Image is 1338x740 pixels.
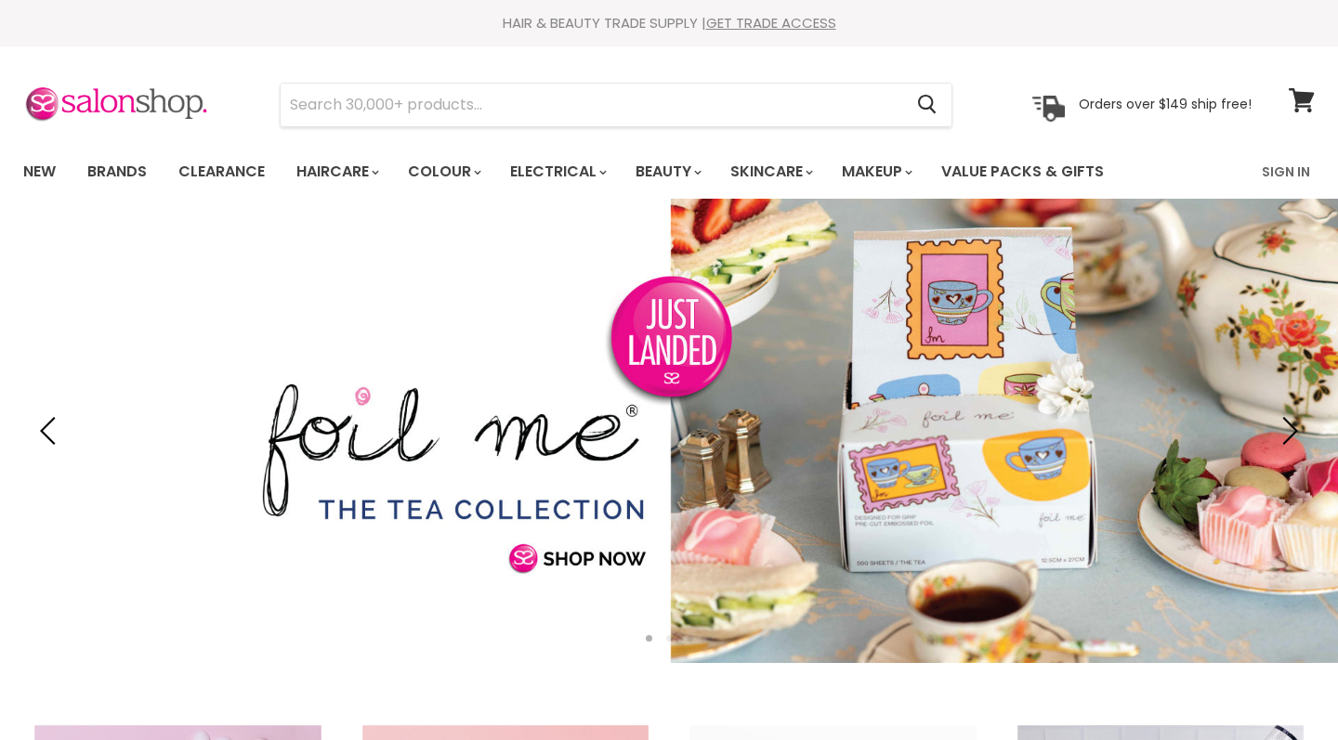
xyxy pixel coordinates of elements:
[828,152,924,191] a: Makeup
[9,145,1185,199] ul: Main menu
[666,635,673,642] li: Page dot 2
[622,152,713,191] a: Beauty
[281,84,902,126] input: Search
[164,152,279,191] a: Clearance
[687,635,693,642] li: Page dot 3
[280,83,952,127] form: Product
[496,152,618,191] a: Electrical
[716,152,824,191] a: Skincare
[33,412,70,449] button: Previous
[927,152,1118,191] a: Value Packs & Gifts
[706,13,836,32] a: GET TRADE ACCESS
[1251,152,1321,191] a: Sign In
[902,84,951,126] button: Search
[282,152,390,191] a: Haircare
[1079,96,1252,112] p: Orders over $149 ship free!
[73,152,161,191] a: Brands
[9,152,70,191] a: New
[646,635,652,642] li: Page dot 1
[394,152,492,191] a: Colour
[1268,412,1305,449] button: Next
